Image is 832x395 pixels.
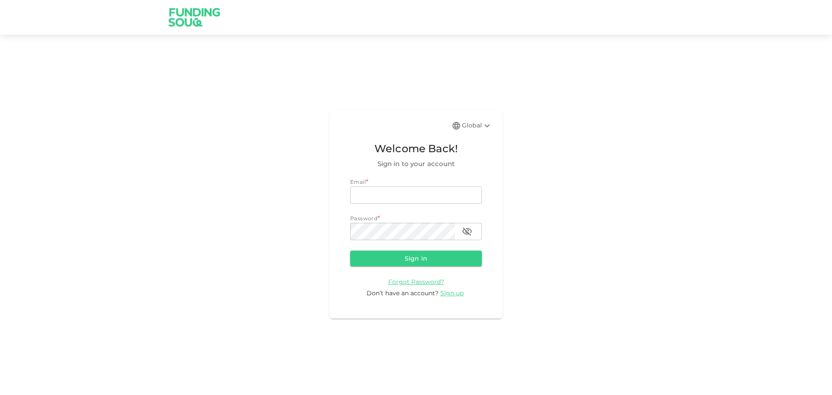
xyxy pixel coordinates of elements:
span: Email [350,179,366,185]
button: Sign in [350,251,482,266]
span: Password [350,215,377,222]
span: Welcome Back! [350,140,482,157]
span: Sign in to your account [350,159,482,169]
span: Sign up [440,289,464,297]
div: Global [462,121,492,131]
span: Forgot Password? [388,278,444,286]
a: Forgot Password? [388,277,444,286]
input: email [350,186,482,204]
span: Don’t have an account? [367,289,439,297]
input: password [350,223,455,240]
